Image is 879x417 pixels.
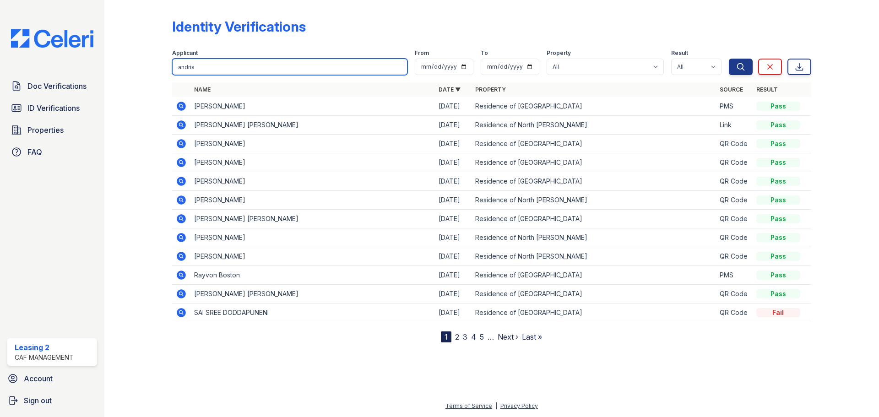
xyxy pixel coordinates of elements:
[716,210,753,228] td: QR Code
[472,172,716,191] td: Residence of [GEOGRAPHIC_DATA]
[756,233,800,242] div: Pass
[190,135,435,153] td: [PERSON_NAME]
[190,285,435,303] td: [PERSON_NAME] [PERSON_NAME]
[500,402,538,409] a: Privacy Policy
[190,228,435,247] td: [PERSON_NAME]
[4,391,101,410] a: Sign out
[435,210,472,228] td: [DATE]
[190,266,435,285] td: Rayvon Boston
[441,331,451,342] div: 1
[435,116,472,135] td: [DATE]
[15,342,74,353] div: Leasing 2
[435,153,472,172] td: [DATE]
[27,146,42,157] span: FAQ
[756,214,800,223] div: Pass
[756,252,800,261] div: Pass
[547,49,571,57] label: Property
[498,332,518,341] a: Next ›
[488,331,494,342] span: …
[756,158,800,167] div: Pass
[481,49,488,57] label: To
[445,402,492,409] a: Terms of Service
[472,285,716,303] td: Residence of [GEOGRAPHIC_DATA]
[415,49,429,57] label: From
[435,303,472,322] td: [DATE]
[756,120,800,130] div: Pass
[4,369,101,388] a: Account
[495,402,497,409] div: |
[172,49,198,57] label: Applicant
[756,102,800,111] div: Pass
[27,125,64,135] span: Properties
[472,153,716,172] td: Residence of [GEOGRAPHIC_DATA]
[24,395,52,406] span: Sign out
[716,191,753,210] td: QR Code
[471,332,476,341] a: 4
[756,177,800,186] div: Pass
[522,332,542,341] a: Last »
[716,303,753,322] td: QR Code
[756,308,800,317] div: Fail
[716,228,753,247] td: QR Code
[480,332,484,341] a: 5
[716,172,753,191] td: QR Code
[435,285,472,303] td: [DATE]
[172,59,407,75] input: Search by name or phone number
[716,116,753,135] td: Link
[756,289,800,298] div: Pass
[716,153,753,172] td: QR Code
[435,191,472,210] td: [DATE]
[190,303,435,322] td: SAI SREE DODDAPUNENI
[472,191,716,210] td: Residence of North [PERSON_NAME]
[4,29,101,48] img: CE_Logo_Blue-a8612792a0a2168367f1c8372b55b34899dd931a85d93a1a3d3e32e68fde9ad4.png
[435,266,472,285] td: [DATE]
[435,135,472,153] td: [DATE]
[190,97,435,116] td: [PERSON_NAME]
[475,86,506,93] a: Property
[435,172,472,191] td: [DATE]
[716,285,753,303] td: QR Code
[172,18,306,35] div: Identity Verifications
[190,191,435,210] td: [PERSON_NAME]
[472,266,716,285] td: Residence of [GEOGRAPHIC_DATA]
[190,172,435,191] td: [PERSON_NAME]
[756,195,800,205] div: Pass
[24,373,53,384] span: Account
[720,86,743,93] a: Source
[472,116,716,135] td: Residence of North [PERSON_NAME]
[756,86,778,93] a: Result
[455,332,459,341] a: 2
[7,77,97,95] a: Doc Verifications
[27,103,80,114] span: ID Verifications
[756,139,800,148] div: Pass
[472,303,716,322] td: Residence of [GEOGRAPHIC_DATA]
[194,86,211,93] a: Name
[472,228,716,247] td: Residence of North [PERSON_NAME]
[7,143,97,161] a: FAQ
[716,135,753,153] td: QR Code
[190,210,435,228] td: [PERSON_NAME] [PERSON_NAME]
[756,271,800,280] div: Pass
[671,49,688,57] label: Result
[472,210,716,228] td: Residence of [GEOGRAPHIC_DATA]
[190,247,435,266] td: [PERSON_NAME]
[716,247,753,266] td: QR Code
[27,81,87,92] span: Doc Verifications
[15,353,74,362] div: CAF Management
[7,121,97,139] a: Properties
[439,86,461,93] a: Date ▼
[472,247,716,266] td: Residence of North [PERSON_NAME]
[190,153,435,172] td: [PERSON_NAME]
[435,228,472,247] td: [DATE]
[463,332,467,341] a: 3
[190,116,435,135] td: [PERSON_NAME] [PERSON_NAME]
[7,99,97,117] a: ID Verifications
[472,135,716,153] td: Residence of [GEOGRAPHIC_DATA]
[435,247,472,266] td: [DATE]
[472,97,716,116] td: Residence of [GEOGRAPHIC_DATA]
[716,266,753,285] td: PMS
[716,97,753,116] td: PMS
[435,97,472,116] td: [DATE]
